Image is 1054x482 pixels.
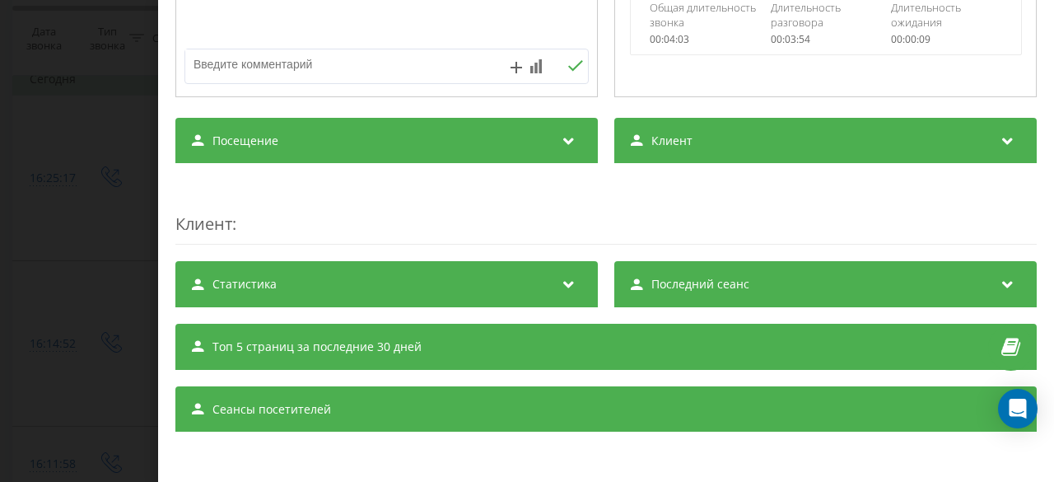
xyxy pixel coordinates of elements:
[212,339,422,355] span: Топ 5 страниц за последние 30 дней
[771,34,881,45] div: 00:03:54
[212,133,278,149] span: Посещение
[212,401,331,418] span: Сеансы посетителей
[650,34,760,45] div: 00:04:03
[651,276,749,292] span: Последний сеанс
[175,180,1037,245] div: :
[175,213,232,235] span: Клиент
[891,34,1001,45] div: 00:00:09
[212,276,277,292] span: Статистика
[998,389,1038,428] div: Open Intercom Messenger
[651,133,693,149] span: Клиент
